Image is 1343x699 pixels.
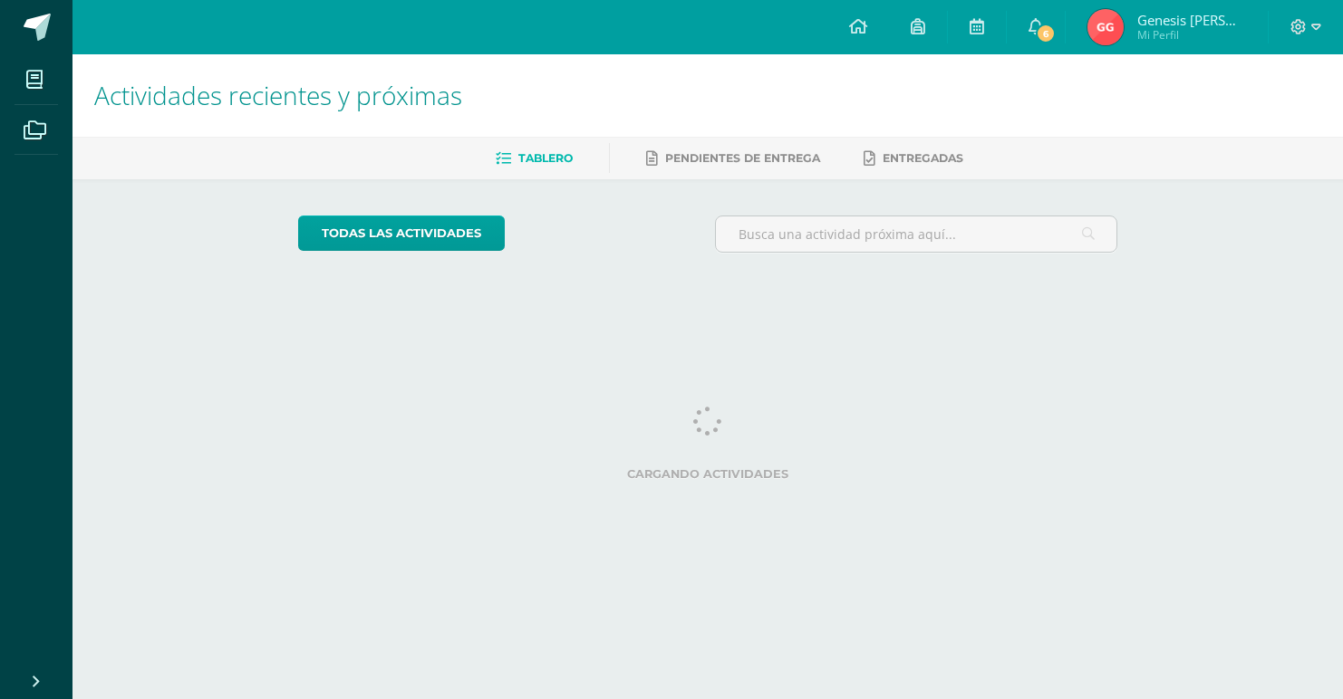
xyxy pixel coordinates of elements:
span: Pendientes de entrega [665,151,820,165]
a: Tablero [496,144,573,173]
span: Entregadas [883,151,963,165]
span: Genesis [PERSON_NAME] [1137,11,1246,29]
span: Tablero [518,151,573,165]
span: Mi Perfil [1137,27,1246,43]
img: b26d26339415fef33be69fb96098ffe7.png [1087,9,1124,45]
a: Pendientes de entrega [646,144,820,173]
input: Busca una actividad próxima aquí... [716,216,1117,252]
span: Actividades recientes y próximas [94,78,462,112]
label: Cargando actividades [298,467,1118,481]
span: 6 [1036,24,1056,43]
a: Entregadas [864,144,963,173]
a: todas las Actividades [298,215,505,251]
